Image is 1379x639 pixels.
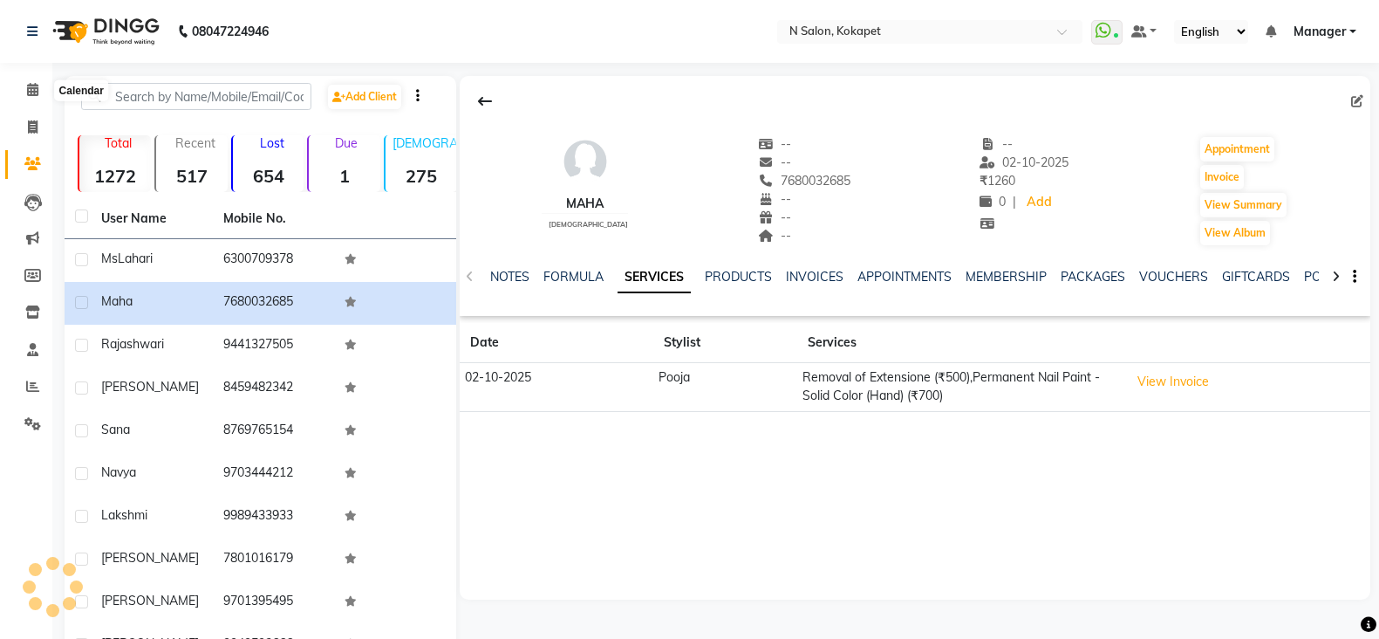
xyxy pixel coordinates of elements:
[705,269,772,285] a: PRODUCTS
[980,173,987,189] span: ₹
[549,220,628,229] span: [DEMOGRAPHIC_DATA]
[1294,23,1346,41] span: Manager
[758,136,791,152] span: --
[101,464,136,480] span: Navya
[213,410,335,453] td: 8769765154
[213,453,335,496] td: 9703444212
[81,83,311,110] input: Search by Name/Mobile/Email/Code
[118,251,153,266] span: Lahari
[192,7,269,56] b: 08047224946
[758,155,791,170] span: --
[1200,137,1274,161] button: Appointment
[79,165,151,187] strong: 1272
[213,199,335,239] th: Mobile No.
[312,135,380,151] p: Due
[1061,269,1125,285] a: PACKAGES
[233,165,304,187] strong: 654
[980,136,1013,152] span: --
[786,269,843,285] a: INVOICES
[240,135,304,151] p: Lost
[156,165,228,187] strong: 517
[1222,269,1290,285] a: GIFTCARDS
[460,363,653,412] td: 02-10-2025
[101,336,164,352] span: rajashwari
[966,269,1047,285] a: MEMBERSHIP
[393,135,457,151] p: [DEMOGRAPHIC_DATA]
[467,85,503,118] div: Back to Client
[101,293,133,309] span: maha
[559,135,611,188] img: avatar
[797,363,1124,412] td: Removal of Extensione (₹500),Permanent Nail Paint - Solid Color (Hand) (₹700)
[91,199,213,239] th: User Name
[101,593,199,608] span: [PERSON_NAME]
[460,323,653,363] th: Date
[1304,269,1348,285] a: POINTS
[1200,165,1244,189] button: Invoice
[213,539,335,581] td: 7801016179
[1130,368,1217,395] button: View Invoice
[213,368,335,410] td: 8459482342
[653,323,797,363] th: Stylist
[44,7,164,56] img: logo
[101,379,199,395] span: [PERSON_NAME]
[1200,193,1287,217] button: View Summary
[213,239,335,282] td: 6300709378
[490,269,529,285] a: NOTES
[328,85,401,109] a: Add Client
[1013,193,1016,211] span: |
[758,228,791,244] span: --
[1023,190,1054,215] a: Add
[309,165,380,187] strong: 1
[1200,221,1270,245] button: View Album
[101,422,130,437] span: Sana
[980,155,1068,170] span: 02-10-2025
[653,363,797,412] td: Pooja
[980,194,1006,210] span: 0
[213,282,335,325] td: 7680032685
[758,173,850,189] span: 7680032685
[618,262,691,293] a: SERVICES
[797,323,1124,363] th: Services
[1139,269,1208,285] a: VOUCHERS
[101,507,147,523] span: lakshmi
[55,80,108,101] div: Calendar
[213,581,335,624] td: 9701395495
[386,165,457,187] strong: 275
[213,325,335,368] td: 9441327505
[101,251,118,266] span: ms
[980,173,1015,189] span: 1260
[163,135,228,151] p: Recent
[101,550,199,566] span: [PERSON_NAME]
[542,195,628,213] div: maha
[857,269,952,285] a: APPOINTMENTS
[758,191,791,207] span: --
[86,135,151,151] p: Total
[213,496,335,539] td: 9989433933
[758,210,791,225] span: --
[543,269,604,285] a: FORMULA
